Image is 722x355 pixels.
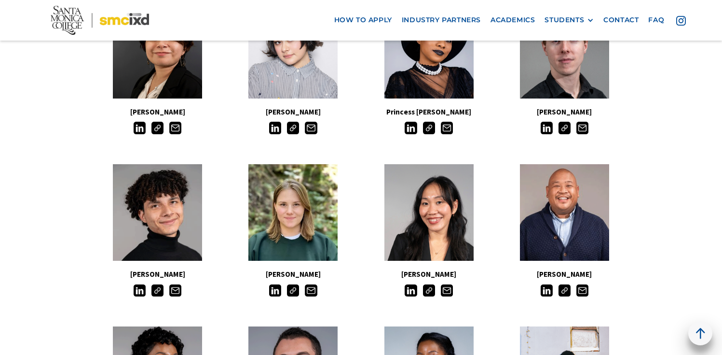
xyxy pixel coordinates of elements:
[405,122,417,134] img: LinkedIn icon
[90,268,225,281] h5: [PERSON_NAME]
[90,106,225,118] h5: [PERSON_NAME]
[423,284,435,297] img: Link icon
[225,268,361,281] h5: [PERSON_NAME]
[541,122,553,134] img: LinkedIn icon
[269,122,281,134] img: LinkedIn icon
[576,122,588,134] img: Email icon
[151,122,163,134] img: Link icon
[305,284,317,297] img: Email icon
[545,16,584,24] div: STUDENTS
[305,122,317,134] img: Email icon
[643,11,669,29] a: faq
[361,268,497,281] h5: [PERSON_NAME]
[559,284,571,297] img: Link icon
[405,284,417,297] img: LinkedIn icon
[486,11,540,29] a: Academics
[329,11,397,29] a: how to apply
[269,284,281,297] img: LinkedIn icon
[441,284,453,297] img: Email icon
[51,6,149,35] img: Santa Monica College - SMC IxD logo
[541,284,553,297] img: LinkedIn icon
[134,284,146,297] img: LinkedIn icon
[151,284,163,297] img: Link icon
[497,268,632,281] h5: [PERSON_NAME]
[559,122,571,134] img: Link icon
[576,284,588,297] img: Email icon
[423,122,435,134] img: Link icon
[287,122,299,134] img: Link icon
[169,284,181,297] img: Email icon
[361,106,497,118] h5: Princess [PERSON_NAME]
[441,122,453,134] img: Email icon
[688,321,712,345] a: back to top
[676,15,686,25] img: icon - instagram
[134,122,146,134] img: LinkedIn icon
[497,106,632,118] h5: [PERSON_NAME]
[397,11,486,29] a: industry partners
[225,106,361,118] h5: [PERSON_NAME]
[545,16,594,24] div: STUDENTS
[169,122,181,134] img: Email icon
[599,11,643,29] a: contact
[287,284,299,297] img: Link icon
